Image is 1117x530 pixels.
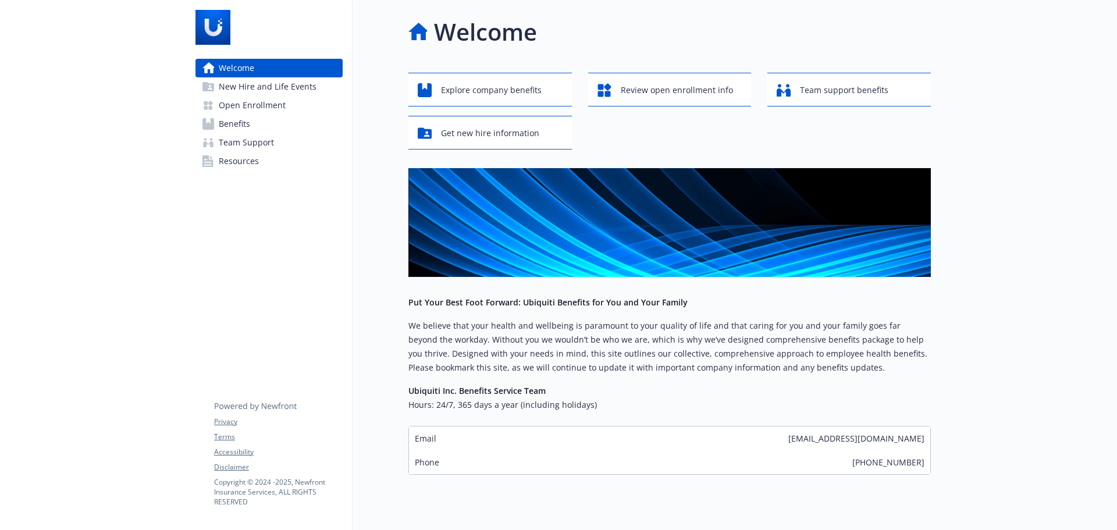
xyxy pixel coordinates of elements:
[408,319,931,375] p: We believe that your health and wellbeing is paramount to your quality of life and that caring fo...
[195,96,343,115] a: Open Enrollment
[588,73,752,106] button: Review open enrollment info
[408,116,572,150] button: Get new hire information
[852,456,924,468] span: [PHONE_NUMBER]
[214,417,342,427] a: Privacy
[214,447,342,457] a: Accessibility
[800,79,888,101] span: Team support benefits
[408,398,931,412] h6: Hours: 24/7, 365 days a year (including holidays)​
[214,477,342,507] p: Copyright © 2024 - 2025 , Newfront Insurance Services, ALL RIGHTS RESERVED
[195,59,343,77] a: Welcome
[195,152,343,170] a: Resources
[434,15,537,49] h1: Welcome
[441,79,542,101] span: Explore company benefits
[214,462,342,472] a: Disclaimer
[219,115,250,133] span: Benefits
[408,385,546,396] strong: Ubiquiti Inc. Benefits Service Team
[408,168,931,277] img: overview page banner
[767,73,931,106] button: Team support benefits
[219,96,286,115] span: Open Enrollment
[441,122,539,144] span: Get new hire information
[408,297,688,308] strong: Put Your Best Foot Forward: Ubiquiti Benefits for You and Your Family
[219,152,259,170] span: Resources
[415,456,439,468] span: Phone
[195,115,343,133] a: Benefits
[408,73,572,106] button: Explore company benefits
[219,133,274,152] span: Team Support
[214,432,342,442] a: Terms
[415,432,436,444] span: Email
[195,133,343,152] a: Team Support
[788,432,924,444] span: [EMAIL_ADDRESS][DOMAIN_NAME]
[219,77,316,96] span: New Hire and Life Events
[219,59,254,77] span: Welcome
[621,79,733,101] span: Review open enrollment info
[195,77,343,96] a: New Hire and Life Events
